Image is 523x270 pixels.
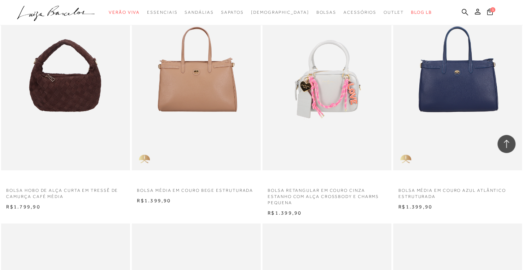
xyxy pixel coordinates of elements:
a: BOLSA RETANGULAR EM COURO CINZA ESTANHO COM ALÇA CROSSBODY E CHARMS PEQUENA [263,183,392,206]
span: Bolsas [316,10,337,15]
button: 1 [485,8,495,18]
span: Verão Viva [109,10,140,15]
a: categoryNavScreenReaderText [344,6,377,19]
a: BOLSA MÉDIA EM COURO AZUL ATLÂNTICO ESTRUTURADA [393,183,522,200]
a: BOLSA MÉDIA EM COURO BEGE ESTRUTURADA [132,183,261,194]
span: R$1.399,90 [399,204,433,210]
span: Essenciais [147,10,177,15]
span: BLOG LB [411,10,432,15]
span: [DEMOGRAPHIC_DATA] [251,10,309,15]
span: Sandálias [185,10,214,15]
span: R$1.399,90 [268,210,302,216]
span: R$1.399,90 [137,198,171,203]
span: Sapatos [221,10,244,15]
a: categoryNavScreenReaderText [147,6,177,19]
span: R$1.799,90 [7,204,40,210]
span: Acessórios [344,10,377,15]
a: categoryNavScreenReaderText [221,6,244,19]
a: BOLSA HOBO DE ALÇA CURTA EM TRESSÊ DE CAMURÇA CAFÉ MÉDIA [1,183,130,200]
a: BLOG LB [411,6,432,19]
a: categoryNavScreenReaderText [109,6,140,19]
img: golden_caliandra_v6.png [393,149,419,170]
span: Outlet [384,10,404,15]
a: categoryNavScreenReaderText [384,6,404,19]
a: categoryNavScreenReaderText [316,6,337,19]
a: categoryNavScreenReaderText [185,6,214,19]
span: 1 [490,7,496,12]
a: noSubCategoriesText [251,6,309,19]
img: golden_caliandra_v6.png [132,149,157,170]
